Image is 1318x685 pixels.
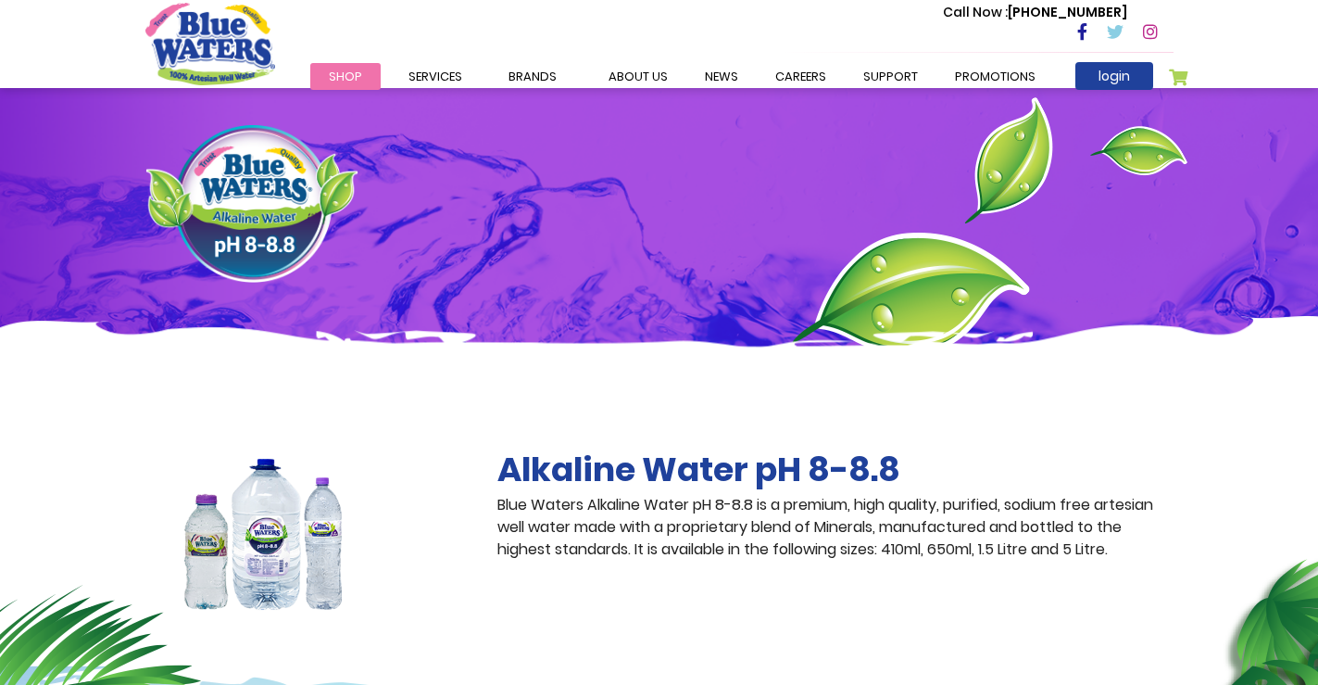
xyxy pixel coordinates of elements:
[943,3,1127,22] p: [PHONE_NUMBER]
[390,63,481,90] a: Services
[408,68,462,85] span: Services
[943,3,1008,21] span: Call Now :
[1075,62,1153,90] a: login
[310,63,381,90] a: Shop
[508,68,557,85] span: Brands
[497,494,1174,561] p: Blue Waters Alkaline Water pH 8-8.8 is a premium, high quality, purified, sodium free artesian we...
[490,63,575,90] a: Brands
[845,63,936,90] a: support
[757,63,845,90] a: careers
[686,63,757,90] a: News
[329,68,362,85] span: Shop
[497,450,1174,489] h2: Alkaline Water pH 8-8.8
[145,3,275,84] a: store logo
[936,63,1054,90] a: Promotions
[590,63,686,90] a: about us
